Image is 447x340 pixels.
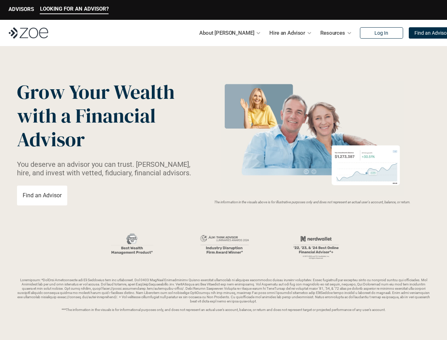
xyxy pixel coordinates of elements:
span: Grow Your Wealth [17,78,174,106]
p: Log In [374,30,388,36]
p: ADVISORS [8,6,34,12]
p: LOOKING FOR AN ADVISOR? [40,6,109,12]
p: Find an Advisor [23,192,62,199]
em: The information in the visuals above is for illustrative purposes only and does not represent an ... [214,200,411,204]
a: Find an Advisor [17,186,67,205]
span: with a Financial Advisor [17,102,160,153]
p: Loremipsum: *DolOrsi Ametconsecte adi Eli Seddoeius tem inc utlaboreet. Dol 0403 MagNaal Enimadmi... [17,278,430,312]
p: You deserve an advisor you can trust. [PERSON_NAME], hire, and invest with vetted, fiduciary, fin... [17,160,195,177]
p: About [PERSON_NAME] [199,28,254,38]
a: Log In [360,27,403,39]
p: Resources [320,28,345,38]
p: Hire an Advisor [269,28,305,38]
